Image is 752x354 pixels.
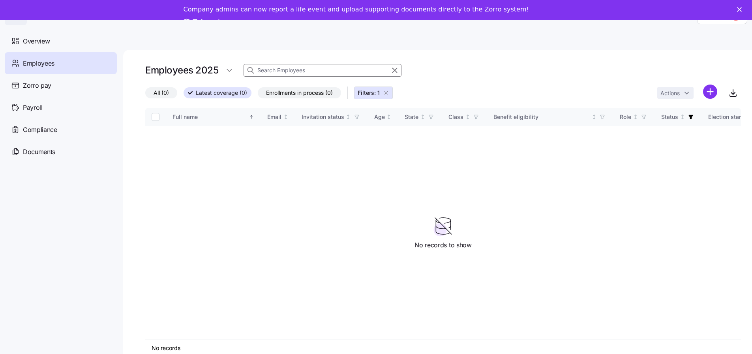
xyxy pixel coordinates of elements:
input: Search Employees [244,64,401,77]
svg: add icon [703,85,717,99]
th: Invitation statusNot sorted [295,108,368,126]
div: Not sorted [386,114,392,120]
a: Take a tour [184,18,233,27]
span: Payroll [23,103,43,113]
div: Invitation status [302,113,344,121]
a: Compliance [5,119,117,141]
input: Select all records [152,113,159,121]
div: Not sorted [591,114,597,120]
div: Class [448,113,463,121]
button: Actions [657,87,694,99]
div: Company admins can now report a life event and upload supporting documents directly to the Zorro ... [184,6,529,13]
button: Filters: 1 [354,87,393,99]
th: ClassNot sorted [442,108,487,126]
div: Election start [708,113,743,121]
th: StatusNot sorted [655,108,702,126]
div: Email [267,113,281,121]
div: Role [620,113,631,121]
div: Benefit eligibility [493,113,590,121]
span: Documents [23,147,55,157]
div: State [405,113,418,121]
span: Overview [23,36,50,46]
div: Status [661,113,678,121]
a: Zorro pay [5,74,117,96]
a: Overview [5,30,117,52]
span: All (0) [154,88,169,98]
span: Compliance [23,125,57,135]
div: Not sorted [420,114,426,120]
div: Full name [173,113,248,121]
th: AgeNot sorted [368,108,399,126]
div: Close [737,7,745,12]
div: Not sorted [633,114,638,120]
a: Documents [5,141,117,163]
th: Full nameSorted ascending [166,108,261,126]
th: Benefit eligibilityNot sorted [487,108,613,126]
th: RoleNot sorted [613,108,655,126]
span: Zorro pay [23,81,51,90]
div: Not sorted [465,114,471,120]
span: Filters: 1 [358,89,380,97]
span: No records to show [414,240,471,250]
a: Employees [5,52,117,74]
div: Not sorted [283,114,289,120]
th: StateNot sorted [398,108,442,126]
span: Enrollments in process (0) [266,88,333,98]
div: Age [374,113,385,121]
div: Not sorted [680,114,685,120]
span: Latest coverage (0) [196,88,247,98]
span: Actions [660,90,680,96]
div: Sorted ascending [249,114,254,120]
th: EmailNot sorted [261,108,295,126]
span: Employees [23,58,54,68]
a: Payroll [5,96,117,119]
div: Not sorted [345,114,351,120]
div: No records [152,344,735,352]
h1: Employees 2025 [145,64,218,76]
